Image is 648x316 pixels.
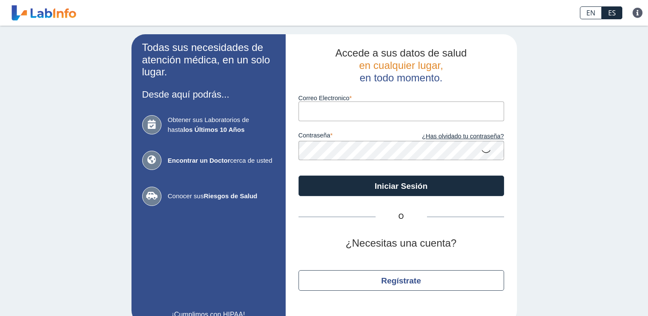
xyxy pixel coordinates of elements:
span: Conocer sus [168,191,275,201]
label: contraseña [299,132,401,141]
a: EN [580,6,602,19]
b: Encontrar un Doctor [168,157,230,164]
button: Iniciar Sesión [299,176,504,196]
button: Regístrate [299,270,504,291]
span: Obtener sus Laboratorios de hasta [168,115,275,134]
b: Riesgos de Salud [204,192,257,200]
a: ¿Has olvidado tu contraseña? [401,132,504,141]
b: los Últimos 10 Años [183,126,245,133]
span: en todo momento. [360,72,442,83]
h2: ¿Necesitas una cuenta? [299,237,504,250]
span: O [376,212,427,222]
h2: Todas sus necesidades de atención médica, en un solo lugar. [142,42,275,78]
span: cerca de usted [168,156,275,166]
span: en cualquier lugar, [359,60,443,71]
h3: Desde aquí podrás... [142,89,275,100]
label: Correo Electronico [299,95,504,101]
a: ES [602,6,622,19]
span: Accede a sus datos de salud [335,47,467,59]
